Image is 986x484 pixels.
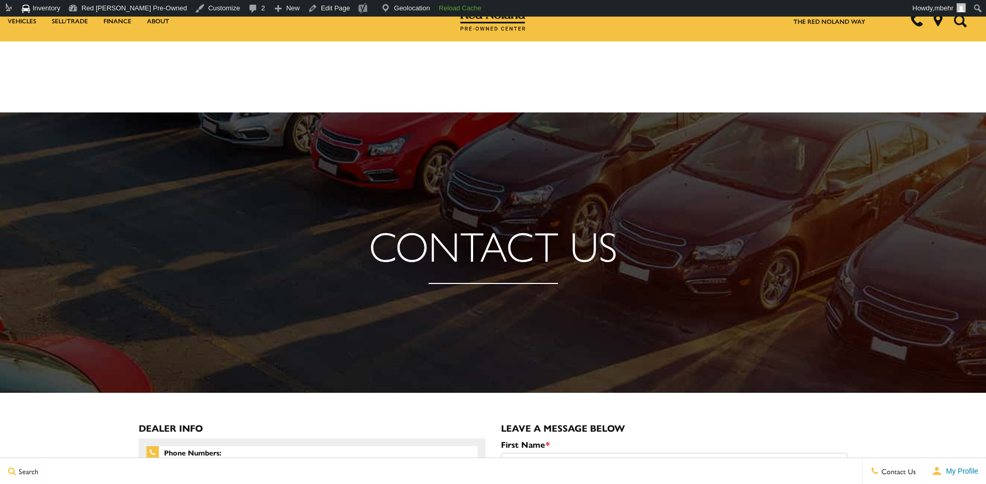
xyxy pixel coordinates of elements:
span: Phone Numbers: [146,446,478,459]
span: Search [16,466,38,476]
strong: Reload Cache [439,4,481,12]
button: Open user profile menu [924,458,986,484]
span: mbehr [934,4,953,12]
button: Open the search field [950,1,970,41]
label: First Name [501,438,550,450]
img: Red Noland Pre-Owned [460,10,525,31]
span: My Profile [942,467,978,475]
a: The Red Noland Way [793,17,865,26]
h3: Dealer Info [139,423,485,433]
span: Contact Us [879,466,916,476]
a: Red Noland Pre-Owned [460,14,525,24]
h3: Leave a Message Below [501,423,848,433]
